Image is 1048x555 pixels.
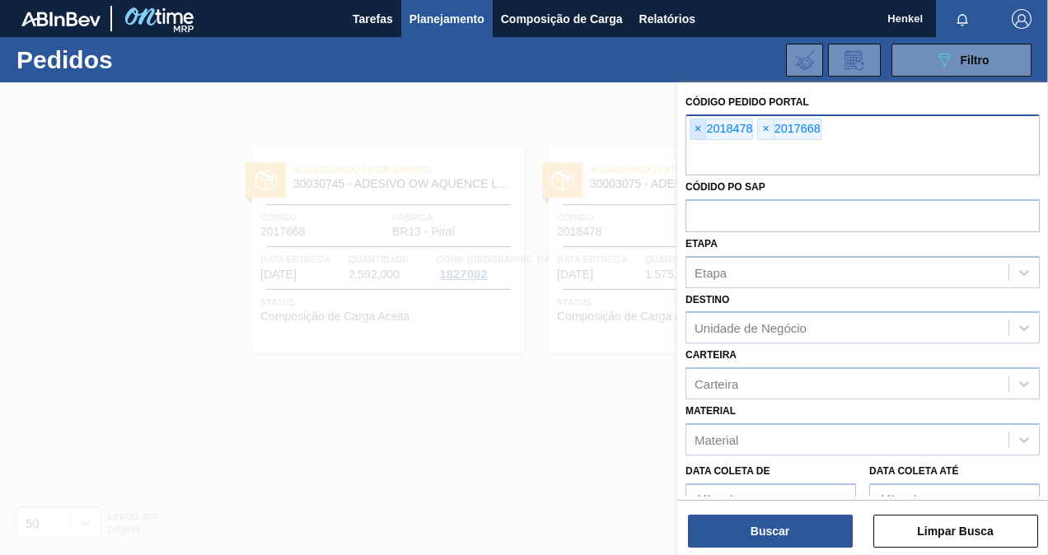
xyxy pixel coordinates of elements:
button: Notificações [936,7,989,30]
h1: Pedidos [16,50,244,69]
label: Data coleta de [685,465,770,477]
span: × [690,119,706,139]
label: Data coleta até [869,465,958,477]
div: Carteira [695,377,738,391]
label: Destino [685,294,729,305]
span: Relatórios [639,9,695,29]
img: TNhmsLtSVTkK8tSr43FrP2fwEKptu5GPRR3wAAAABJRU5ErkJggg== [21,12,101,26]
div: Etapa [695,265,727,279]
img: Logout [1012,9,1032,29]
div: Importar Negociações dos Pedidos [786,44,823,77]
span: Planejamento [409,9,484,29]
span: Tarefas [353,9,393,29]
span: Composição de Carga [501,9,623,29]
span: Filtro [961,54,990,67]
div: Material [695,432,738,446]
label: Carteira [685,349,737,361]
input: dd/mm/yyyy [869,483,1040,516]
div: 2017668 [757,119,821,140]
label: Códido PO SAP [685,181,765,193]
label: Material [685,405,736,417]
label: Código Pedido Portal [685,96,809,108]
div: Solicitação de Revisão de Pedidos [828,44,881,77]
button: Filtro [891,44,1032,77]
label: Etapa [685,238,718,250]
span: × [758,119,774,139]
input: dd/mm/yyyy [685,483,856,516]
div: 2018478 [690,119,753,140]
div: Unidade de Negócio [695,321,807,335]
